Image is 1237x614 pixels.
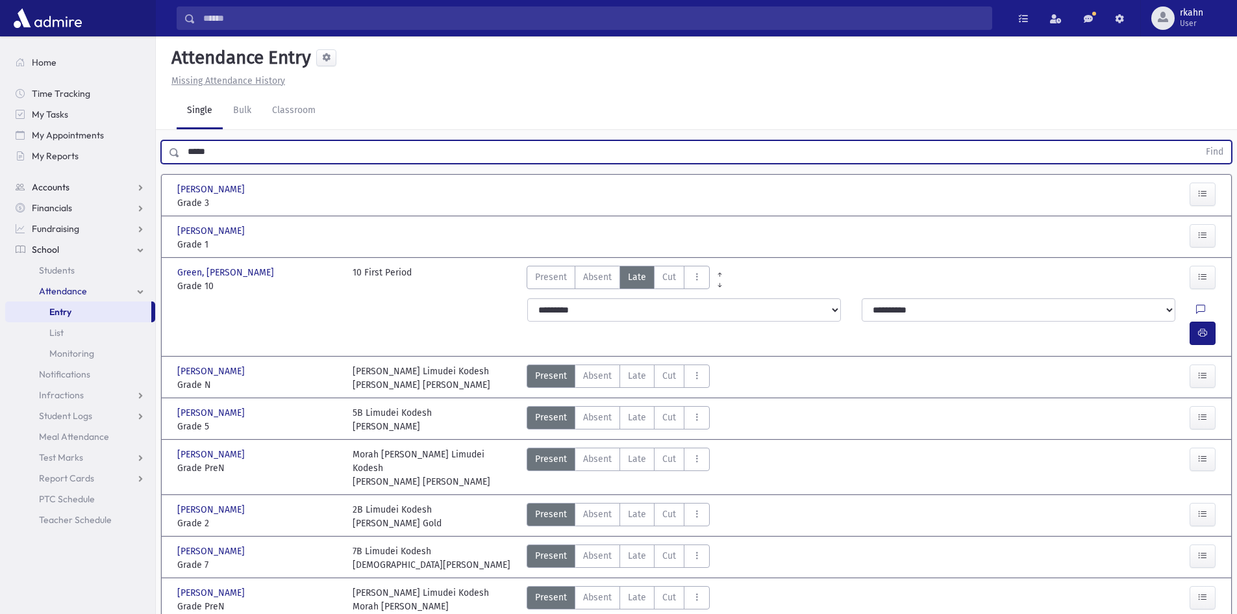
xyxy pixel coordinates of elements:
div: 7B Limudei Kodesh [DEMOGRAPHIC_DATA][PERSON_NAME] [353,544,510,572]
a: My Appointments [5,125,155,146]
span: Absent [583,452,612,466]
div: 2B Limudei Kodesh [PERSON_NAME] Gold [353,503,442,530]
span: Late [628,507,646,521]
span: Grade N [177,378,340,392]
a: Infractions [5,385,155,405]
input: Search [195,6,992,30]
span: Absent [583,270,612,284]
span: Students [39,264,75,276]
span: Cut [662,270,676,284]
span: Absent [583,411,612,424]
span: Cut [662,507,676,521]
span: Attendance [39,285,87,297]
span: Present [535,411,567,424]
a: Home [5,52,155,73]
span: Late [628,452,646,466]
span: Cut [662,369,676,383]
span: [PERSON_NAME] [177,406,247,420]
span: My Reports [32,150,79,162]
span: Present [535,270,567,284]
a: List [5,322,155,343]
div: AttTypes [527,448,710,489]
a: PTC Schedule [5,489,155,509]
h5: Attendance Entry [166,47,311,69]
span: [PERSON_NAME] [177,586,247,600]
span: Teacher Schedule [39,514,112,526]
span: Absent [583,507,612,521]
span: Late [628,591,646,604]
span: Grade PreN [177,461,340,475]
span: Meal Attendance [39,431,109,442]
span: Student Logs [39,410,92,422]
span: Time Tracking [32,88,90,99]
span: [PERSON_NAME] [177,183,247,196]
a: Financials [5,198,155,218]
img: AdmirePro [10,5,85,31]
span: User [1180,18,1203,29]
a: Report Cards [5,468,155,489]
span: Grade 2 [177,517,340,530]
span: Present [535,591,567,604]
span: Absent [583,549,612,563]
a: Fundraising [5,218,155,239]
span: Cut [662,411,676,424]
div: Morah [PERSON_NAME] Limudei Kodesh [PERSON_NAME] [PERSON_NAME] [353,448,515,489]
a: Students [5,260,155,281]
span: Accounts [32,181,69,193]
a: Meal Attendance [5,426,155,447]
span: Notifications [39,368,90,380]
span: Late [628,549,646,563]
span: [PERSON_NAME] [177,503,247,517]
span: Absent [583,369,612,383]
span: Absent [583,591,612,604]
span: [PERSON_NAME] [177,448,247,461]
div: 5B Limudei Kodesh [PERSON_NAME] [353,406,432,433]
a: Test Marks [5,447,155,468]
a: Single [177,93,223,129]
span: Infractions [39,389,84,401]
span: Grade 3 [177,196,340,210]
div: AttTypes [527,266,710,293]
span: My Appointments [32,129,104,141]
div: 10 First Period [353,266,412,293]
span: Home [32,57,56,68]
span: rkahn [1180,8,1203,18]
span: [PERSON_NAME] [177,224,247,238]
span: Grade PreN [177,600,340,613]
span: Green, [PERSON_NAME] [177,266,277,279]
span: Fundraising [32,223,79,235]
a: Entry [5,301,151,322]
span: Present [535,369,567,383]
span: Present [535,549,567,563]
a: Accounts [5,177,155,198]
span: My Tasks [32,109,68,120]
a: Student Logs [5,405,155,426]
u: Missing Attendance History [171,75,285,86]
div: [PERSON_NAME] Limudei Kodesh Morah [PERSON_NAME] [353,586,489,613]
div: AttTypes [527,406,710,433]
a: Time Tracking [5,83,155,104]
span: List [49,327,64,339]
a: Classroom [262,93,326,129]
span: Entry [49,306,71,318]
a: My Tasks [5,104,155,125]
div: AttTypes [527,586,710,613]
div: [PERSON_NAME] Limudei Kodesh [PERSON_NAME] [PERSON_NAME] [353,365,490,392]
a: My Reports [5,146,155,166]
div: AttTypes [527,503,710,530]
a: Bulk [223,93,262,129]
a: Teacher Schedule [5,509,155,530]
span: Present [535,452,567,466]
a: Notifications [5,364,155,385]
a: School [5,239,155,260]
span: Cut [662,452,676,466]
span: Cut [662,549,676,563]
span: [PERSON_NAME] [177,544,247,558]
a: Monitoring [5,343,155,364]
span: Test Marks [39,452,83,463]
span: Grade 1 [177,238,340,251]
div: AttTypes [527,544,710,572]
span: Monitoring [49,348,94,359]
span: Report Cards [39,472,94,484]
a: Missing Attendance History [166,75,285,86]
